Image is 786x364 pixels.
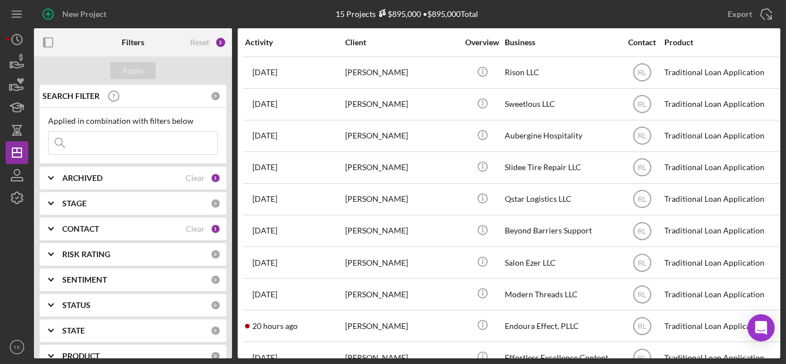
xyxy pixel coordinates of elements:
time: 2025-10-06 17:58 [252,322,298,331]
div: Traditional Loan Application [664,58,778,88]
b: STATE [62,326,85,335]
text: RL [638,354,647,362]
div: Product [664,38,778,47]
div: Client [345,38,458,47]
b: STATUS [62,301,91,310]
time: 2025-09-16 13:58 [252,163,277,172]
time: 2025-08-07 16:22 [252,194,277,203]
div: Traditional Loan Application [664,121,778,151]
div: Traditional Loan Application [664,153,778,183]
div: Overview [461,38,504,47]
div: Apply [123,62,144,79]
div: Rison LLC [505,58,618,88]
div: Traditional Loan Application [664,184,778,214]
b: STAGE [62,199,87,208]
b: Filters [122,38,144,47]
div: Clear [186,174,205,183]
text: RL [638,291,647,298]
text: RL [638,196,647,203]
div: [PERSON_NAME] [345,184,458,214]
div: New Project [62,3,106,25]
div: Contact [621,38,663,47]
div: Sweetlous LLC [505,89,618,119]
time: 2025-09-04 22:10 [252,258,277,267]
text: RL [638,259,647,267]
text: RL [638,164,647,172]
div: Traditional Loan Application [664,311,778,341]
div: Export [728,3,752,25]
div: 2 [215,37,226,48]
time: 2025-08-18 23:36 [252,226,277,235]
div: 1 [211,224,221,234]
div: [PERSON_NAME] [345,58,458,88]
time: 2025-10-01 15:18 [252,99,277,109]
text: RL [638,101,647,109]
div: Slidee Tire Repair LLC [505,153,618,183]
div: Qstar Logistics LLC [505,184,618,214]
text: RL [638,132,647,140]
b: PRODUCT [62,352,100,361]
div: Beyond Barriers Support [505,216,618,246]
div: [PERSON_NAME] [345,248,458,278]
div: Traditional Loan Application [664,216,778,246]
text: RL [638,69,647,77]
div: [PERSON_NAME] [345,153,458,183]
div: [PERSON_NAME] [345,311,458,341]
div: Endoura Effect, PLLC [505,311,618,341]
button: New Project [34,3,118,25]
time: 2025-10-01 00:58 [252,290,277,299]
b: RISK RATING [62,250,110,259]
div: 0 [211,249,221,259]
time: 2025-10-01 18:20 [252,353,277,362]
button: Export [716,3,780,25]
div: Traditional Loan Application [664,89,778,119]
div: 0 [211,198,221,209]
div: Clear [186,224,205,233]
b: SEARCH FILTER [42,92,100,101]
div: 0 [211,275,221,285]
div: Traditional Loan Application [664,279,778,309]
div: $895,000 [376,9,422,19]
div: [PERSON_NAME] [345,279,458,309]
div: 1 [211,173,221,183]
b: CONTACT [62,224,99,233]
div: Business [505,38,618,47]
div: [PERSON_NAME] [345,216,458,246]
b: ARCHIVED [62,174,102,183]
div: Open Intercom Messenger [748,314,775,341]
text: RL [638,322,647,330]
div: Applied in combination with filters below [48,116,218,125]
div: [PERSON_NAME] [345,121,458,151]
time: 2025-10-02 16:02 [252,68,277,77]
div: Modern Threads LLC [505,279,618,309]
button: Apply [110,62,156,79]
div: Aubergine Hospitality [505,121,618,151]
time: 2025-07-07 17:34 [252,131,277,140]
div: 0 [211,300,221,310]
div: [PERSON_NAME] [345,89,458,119]
button: TK [6,336,28,358]
div: Traditional Loan Application [664,248,778,278]
div: Salon Ezer LLC [505,248,618,278]
div: 0 [211,326,221,336]
div: Activity [245,38,344,47]
b: SENTIMENT [62,275,107,284]
div: 0 [211,351,221,361]
div: 15 Projects • $895,000 Total [336,9,479,19]
div: 0 [211,91,221,101]
text: TK [14,344,21,350]
text: RL [638,227,647,235]
div: Reset [190,38,209,47]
